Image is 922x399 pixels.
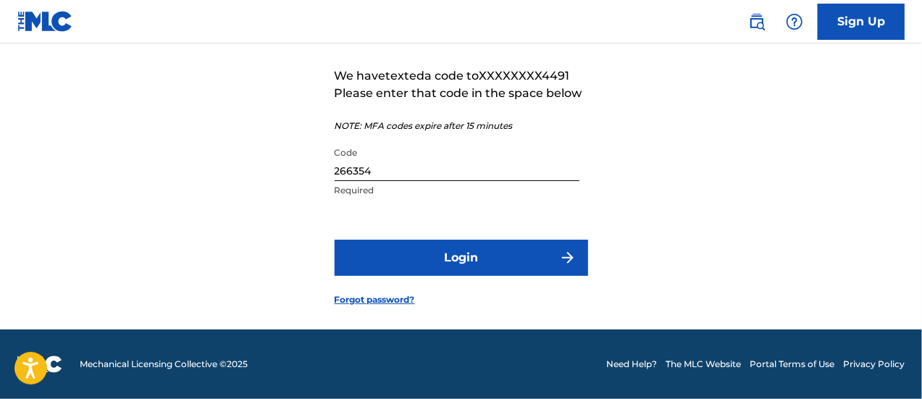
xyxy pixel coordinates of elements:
[818,4,905,40] a: Sign Up
[80,358,248,371] span: Mechanical Licensing Collective © 2025
[335,184,579,197] p: Required
[750,358,834,371] a: Portal Terms of Use
[559,249,577,266] img: f7272a7cc735f4ea7f67.svg
[666,358,741,371] a: The MLC Website
[780,7,809,36] div: Help
[606,358,657,371] a: Need Help?
[335,85,595,102] p: Please enter that code in the space below
[335,67,595,85] p: We have texted a code to XXXXXXXX4491
[335,293,415,306] a: Forgot password?
[17,11,73,32] img: MLC Logo
[742,7,771,36] a: Public Search
[335,240,588,276] button: Login
[843,358,905,371] a: Privacy Policy
[17,356,62,373] img: logo
[748,13,766,30] img: search
[786,13,803,30] img: help
[335,119,595,133] p: NOTE: MFA codes expire after 15 minutes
